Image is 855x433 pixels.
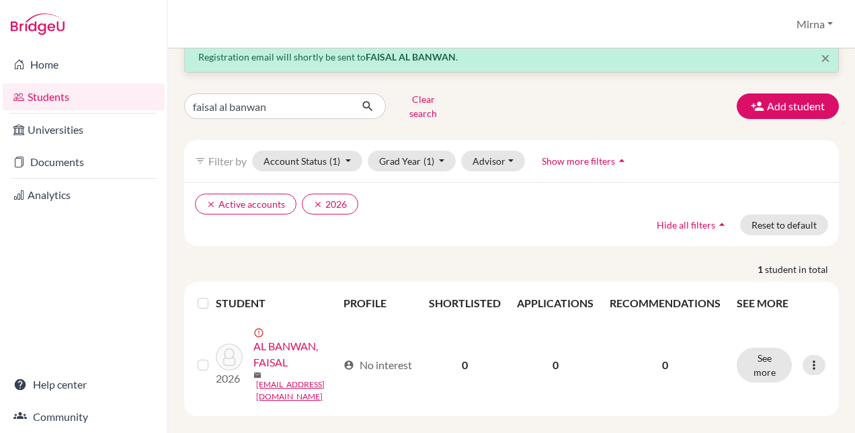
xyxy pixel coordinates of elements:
[335,287,421,319] th: PROFILE
[602,287,729,319] th: RECOMMENDATIONS
[313,200,323,209] i: clear
[386,89,460,124] button: Clear search
[509,319,602,411] td: 0
[253,371,261,379] span: mail
[216,370,243,387] p: 2026
[195,194,296,214] button: clearActive accounts
[216,287,335,319] th: STUDENT
[256,379,337,403] a: [EMAIL_ADDRESS][DOMAIN_NAME]
[3,182,165,208] a: Analytics
[645,214,740,235] button: Hide all filtersarrow_drop_up
[740,214,828,235] button: Reset to default
[253,338,337,370] a: AL BANWAN, FAISAL
[615,154,628,167] i: arrow_drop_up
[206,200,216,209] i: clear
[302,194,358,214] button: clear2026
[198,50,825,64] p: Registration email will shortly be sent to .
[3,83,165,110] a: Students
[790,11,839,37] button: Mirna
[366,51,456,63] strong: FAISAL AL BANWAN
[343,357,412,373] div: No interest
[3,149,165,175] a: Documents
[3,51,165,78] a: Home
[509,287,602,319] th: APPLICATIONS
[421,319,509,411] td: 0
[758,262,765,276] strong: 1
[252,151,362,171] button: Account Status(1)
[610,357,721,373] p: 0
[216,344,243,370] img: AL BANWAN, FAISAL
[421,287,509,319] th: SHORTLISTED
[821,50,830,66] button: Close
[3,116,165,143] a: Universities
[184,93,351,119] input: Find student by name...
[3,371,165,398] a: Help center
[765,262,839,276] span: student in total
[821,48,830,67] span: ×
[461,151,525,171] button: Advisor
[737,93,839,119] button: Add student
[208,155,247,167] span: Filter by
[329,155,340,167] span: (1)
[253,327,267,338] span: error_outline
[657,219,715,231] span: Hide all filters
[729,287,833,319] th: SEE MORE
[368,151,456,171] button: Grad Year(1)
[195,155,206,166] i: filter_list
[715,218,729,231] i: arrow_drop_up
[737,348,792,383] button: See more
[11,13,65,35] img: Bridge-U
[343,360,354,370] span: account_circle
[530,151,640,171] button: Show more filtersarrow_drop_up
[3,403,165,430] a: Community
[423,155,434,167] span: (1)
[542,155,615,167] span: Show more filters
